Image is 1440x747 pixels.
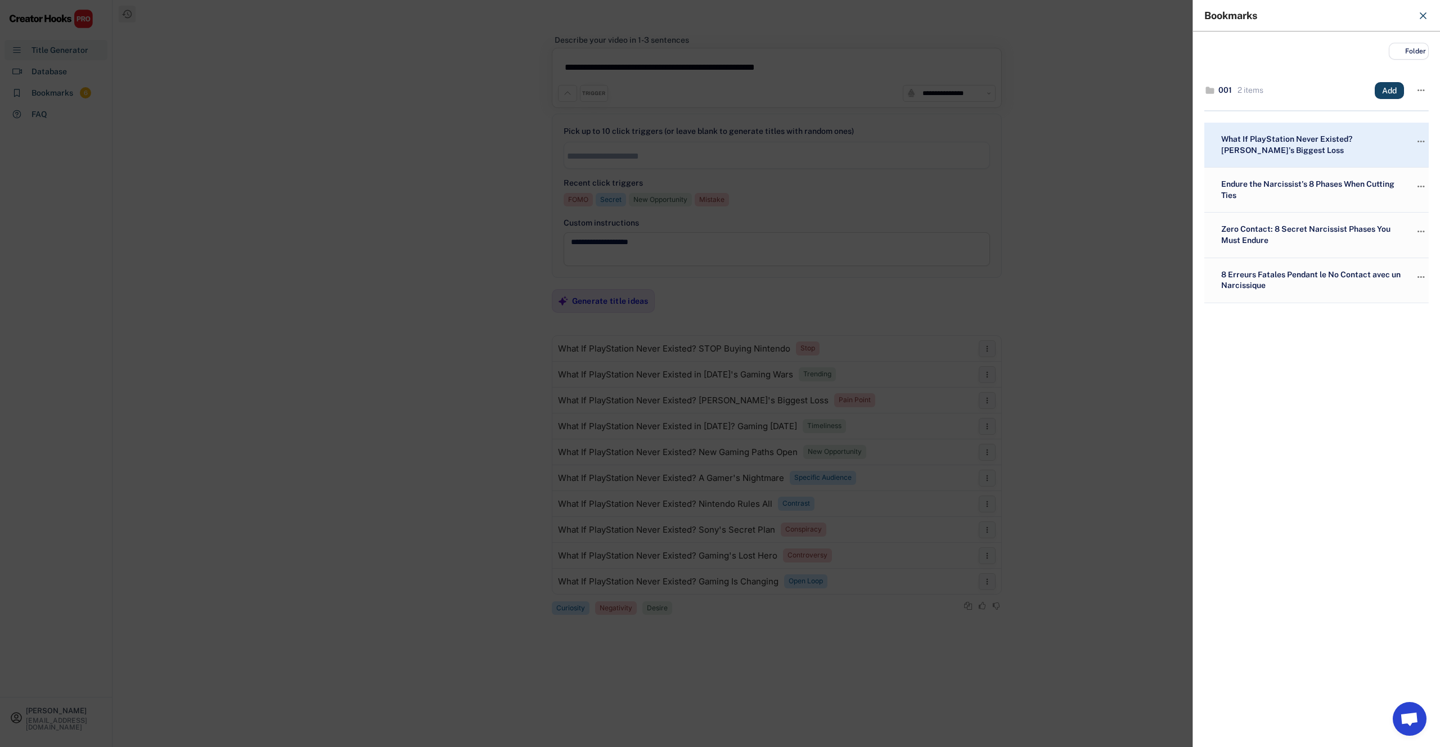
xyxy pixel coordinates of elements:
[1218,179,1404,201] div: Endure the Narcissist's 8 Phases When Cutting Ties
[1393,702,1426,736] a: Bate-papo aberto
[1218,134,1404,156] div: What If PlayStation Never Existed? [PERSON_NAME]'s Biggest Loss
[1415,179,1426,195] button: 
[1389,43,1429,60] button: Folder
[1375,82,1404,99] button: Add
[1417,84,1425,96] text: 
[1417,181,1425,192] text: 
[1218,224,1404,246] div: Zero Contact: 8 Secret Narcissist Phases You Must Endure
[1415,269,1426,285] button: 
[1415,83,1426,98] button: 
[1235,85,1263,96] div: 2 items
[1417,226,1425,238] text: 
[1218,269,1404,291] div: 8 Erreurs Fatales Pendant le No Contact avec un Narcissique
[1218,85,1232,96] div: 001
[1417,271,1425,283] text: 
[1415,134,1426,150] button: 
[1415,224,1426,240] button: 
[1417,136,1425,147] text: 
[1204,11,1411,21] div: Bookmarks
